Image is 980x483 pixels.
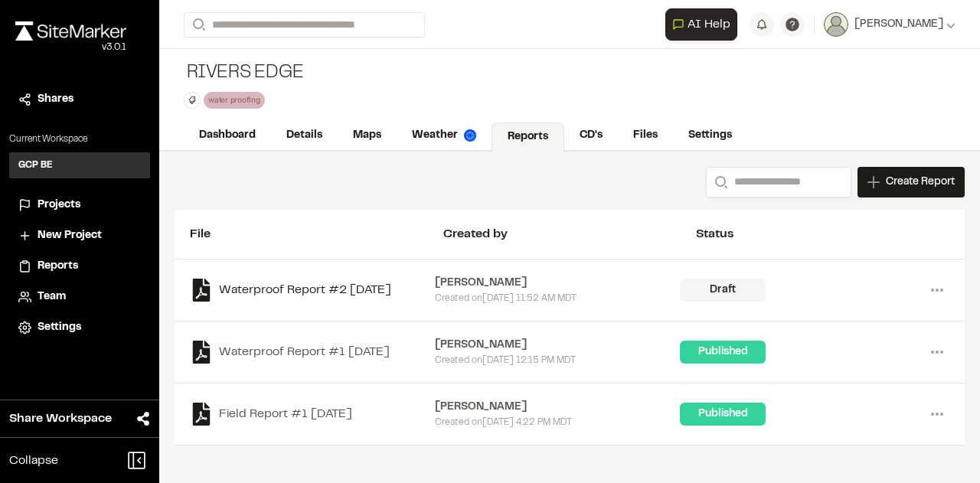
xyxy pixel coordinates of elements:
a: Details [271,121,338,150]
div: Created by [443,225,697,243]
button: Search [706,167,733,197]
a: Settings [18,319,141,336]
div: [PERSON_NAME] [435,275,680,292]
div: Draft [680,279,766,302]
h3: GCP BE [18,158,53,172]
span: Collapse [9,452,58,470]
a: Waterproof Report #1 [DATE] [190,341,435,364]
div: water proofing [204,92,265,108]
span: New Project [38,227,102,244]
span: Projects [38,197,80,214]
div: Created on [DATE] 11:52 AM MDT [435,292,680,305]
div: [PERSON_NAME] [435,399,680,416]
a: Maps [338,121,397,150]
img: precipai.png [464,129,476,142]
span: Shares [38,91,73,108]
button: Open AI Assistant [665,8,737,41]
span: Settings [38,319,81,336]
button: [PERSON_NAME] [824,12,955,37]
div: [PERSON_NAME] [435,337,680,354]
a: Settings [673,121,747,150]
span: Team [38,289,66,305]
div: Published [680,403,766,426]
div: Open AI Assistant [665,8,743,41]
button: Search [184,12,211,38]
div: Rivers Edge [184,61,303,86]
a: Team [18,289,141,305]
div: File [190,225,443,243]
div: Created on [DATE] 12:15 PM MDT [435,354,680,367]
a: Shares [18,91,141,108]
div: Created on [DATE] 4:22 PM MDT [435,416,680,429]
a: Reports [18,258,141,275]
a: Weather [397,121,492,150]
a: New Project [18,227,141,244]
a: Dashboard [184,121,271,150]
p: Current Workspace [9,132,150,146]
span: AI Help [688,15,730,34]
button: Edit Tags [184,92,201,109]
div: Status [696,225,949,243]
span: Create Report [886,174,955,191]
img: User [824,12,848,37]
div: Oh geez...please don't... [15,41,126,54]
a: Reports [492,122,564,152]
img: rebrand.png [15,21,126,41]
span: Reports [38,258,78,275]
a: Files [618,121,673,150]
span: Share Workspace [9,410,112,428]
a: Projects [18,197,141,214]
a: CD's [564,121,618,150]
div: Published [680,341,766,364]
a: Waterproof Report #2 [DATE] [190,279,435,302]
a: Field Report #1 [DATE] [190,403,435,426]
span: [PERSON_NAME] [854,16,943,33]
